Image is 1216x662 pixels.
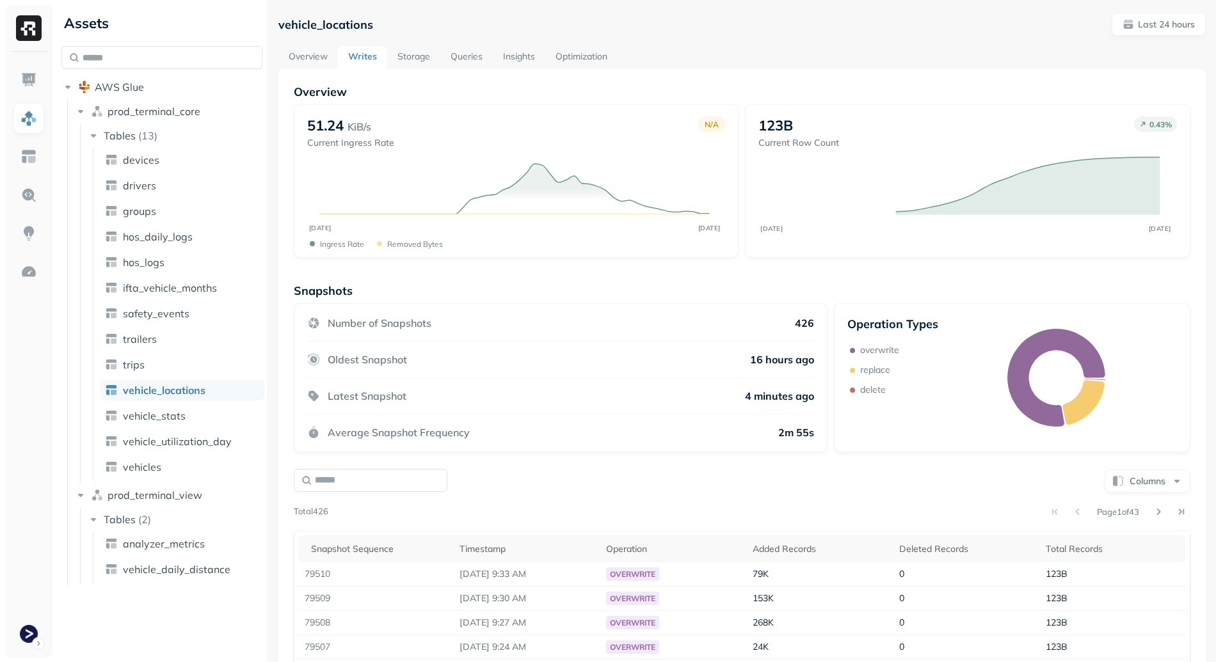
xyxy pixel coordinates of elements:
p: N/A [705,120,719,129]
span: analyzer_metrics [123,537,205,550]
a: safety_events [100,303,264,324]
p: Number of Snapshots [328,317,431,329]
img: Optimization [20,264,37,280]
p: 426 [795,317,814,329]
img: Assets [20,110,37,127]
span: 123B [1046,617,1068,628]
span: AWS Glue [95,81,144,93]
button: AWS Glue [61,77,262,97]
img: table [105,384,118,397]
tspan: [DATE] [308,224,331,232]
p: Total 426 [294,505,328,518]
span: 153K [753,592,774,604]
span: 268K [753,617,774,628]
span: 0 [899,641,904,652]
p: Snapshots [294,283,353,298]
img: Query Explorer [20,187,37,203]
a: Overview [278,46,338,69]
img: Terminal [20,625,38,643]
span: trailers [123,333,157,345]
img: Insights [20,225,37,242]
img: table [105,154,118,166]
div: overwrite [606,567,659,581]
span: vehicle_stats [123,409,186,422]
span: 0 [899,568,904,579]
a: devices [100,150,264,170]
img: table [105,307,118,320]
p: 4 minutes ago [745,390,814,402]
p: Operation Types [847,317,938,331]
p: Average Snapshot Frequency [328,426,470,439]
a: hos_logs [100,252,264,272]
a: Optimization [545,46,618,69]
img: table [105,230,118,243]
p: Removed bytes [387,239,443,249]
p: vehicle_locations [278,17,373,32]
span: 79K [753,568,769,579]
a: trips [100,354,264,375]
p: Last 24 hours [1138,19,1195,31]
td: 79510 [298,562,454,587]
img: table [105,537,118,550]
div: Added Records [753,543,886,555]
p: Current Ingress Rate [307,137,394,149]
span: vehicle_locations [123,384,205,397]
span: vehicles [123,461,161,473]
p: Current Row Count [758,137,839,149]
p: ( 13 ) [138,129,157,142]
div: Assets [61,13,262,33]
div: Timestamp [460,543,593,555]
a: Storage [387,46,440,69]
p: Oldest Snapshot [328,353,407,366]
img: namespace [91,489,104,501]
p: ( 2 ) [138,513,151,526]
span: Tables [104,513,136,526]
img: table [105,461,118,473]
a: Writes [338,46,387,69]
span: trips [123,358,145,371]
img: namespace [91,105,104,118]
a: trailers [100,329,264,349]
div: Snapshot Sequence [311,543,447,555]
td: 79509 [298,587,454,611]
span: 123B [1046,568,1068,579]
div: Operation [606,543,740,555]
a: vehicle_locations [100,380,264,400]
td: 79507 [298,635,454,659]
img: root [78,81,91,93]
button: Tables(13) [87,125,264,146]
a: Queries [440,46,493,69]
span: hos_daily_logs [123,230,193,243]
div: overwrite [606,592,659,605]
a: analyzer_metrics [100,533,264,554]
p: replace [860,364,890,376]
div: overwrite [606,640,659,654]
p: Ingress Rate [320,239,364,249]
a: vehicle_utilization_day [100,431,264,452]
p: 51.24 [307,116,344,134]
div: Deleted Records [899,543,1033,555]
p: Aug 22, 2025 9:30 AM [460,592,593,604]
p: KiB/s [348,119,371,134]
p: 16 hours ago [750,353,814,366]
p: Page 1 of 43 [1097,506,1139,517]
a: ifta_vehicle_months [100,278,264,298]
img: table [105,333,118,345]
img: Ryft [16,15,42,41]
tspan: [DATE] [698,224,720,232]
p: Latest Snapshot [328,390,406,402]
a: Insights [493,46,545,69]
button: Columns [1105,469,1190,493]
a: drivers [100,175,264,196]
img: table [105,409,118,422]
button: prod_terminal_view [74,485,263,505]
span: vehicle_daily_distance [123,563,230,576]
span: hos_logs [123,256,164,269]
img: table [105,179,118,192]
p: Aug 22, 2025 9:24 AM [460,641,593,653]
div: Total Records [1046,543,1180,555]
a: vehicle_daily_distance [100,559,264,579]
p: Aug 22, 2025 9:27 AM [460,617,593,629]
span: 123B [1046,592,1068,604]
p: Aug 22, 2025 9:33 AM [460,568,593,580]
